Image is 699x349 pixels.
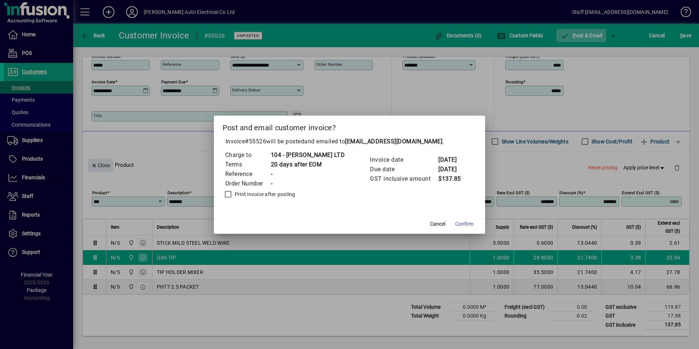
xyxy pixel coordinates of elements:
[271,160,345,169] td: 20 days after EOM
[214,116,485,137] h2: Post and email customer invoice?
[370,174,438,184] td: GST inclusive amount
[223,137,477,146] p: Invoice will be posted .
[225,179,271,188] td: Order Number
[271,169,345,179] td: -
[271,179,345,188] td: -
[225,160,271,169] td: Terms
[370,165,438,174] td: Due date
[245,138,266,145] span: #55526
[452,218,476,231] button: Confirm
[271,150,345,160] td: 104 - [PERSON_NAME] LTD
[233,191,295,198] label: Print invoice after posting
[438,165,467,174] td: [DATE]
[438,174,467,184] td: $137.85
[304,138,442,145] span: and emailed to
[430,220,445,228] span: Cancel
[225,150,271,160] td: Charge to
[345,138,442,145] b: [EMAIL_ADDRESS][DOMAIN_NAME]
[438,155,467,165] td: [DATE]
[225,169,271,179] td: Reference
[370,155,438,165] td: Invoice date
[455,220,473,228] span: Confirm
[426,218,449,231] button: Cancel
